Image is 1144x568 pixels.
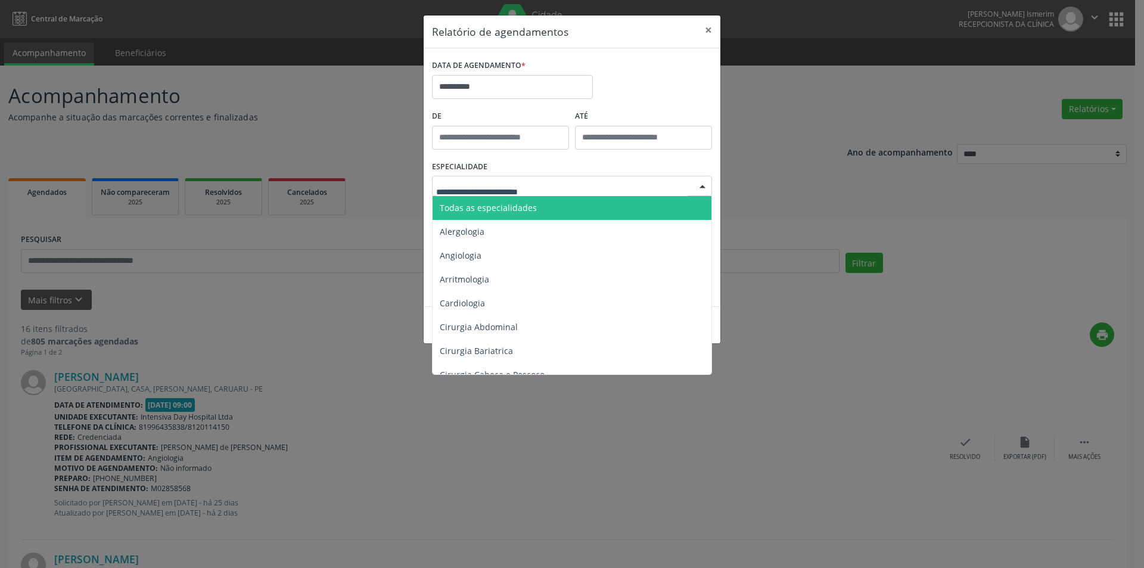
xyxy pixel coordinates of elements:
[432,24,568,39] h5: Relatório de agendamentos
[440,250,481,261] span: Angiologia
[440,202,537,213] span: Todas as especialidades
[440,345,513,356] span: Cirurgia Bariatrica
[440,321,518,333] span: Cirurgia Abdominal
[440,226,484,237] span: Alergologia
[432,158,487,176] label: ESPECIALIDADE
[432,107,569,126] label: De
[440,369,545,380] span: Cirurgia Cabeça e Pescoço
[440,274,489,285] span: Arritmologia
[575,107,712,126] label: ATÉ
[432,57,526,75] label: DATA DE AGENDAMENTO
[697,15,720,45] button: Close
[440,297,485,309] span: Cardiologia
